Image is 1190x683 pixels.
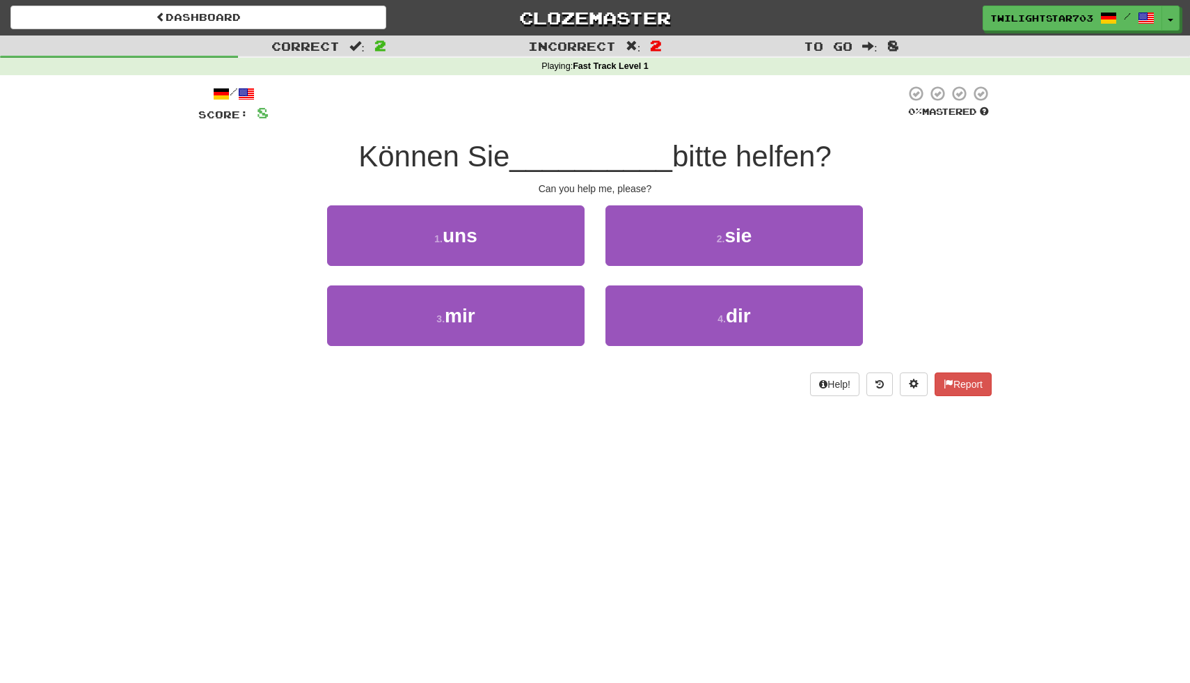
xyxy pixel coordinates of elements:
[407,6,783,30] a: Clozemaster
[198,182,992,196] div: Can you help me, please?
[908,106,922,117] span: 0 %
[509,140,672,173] span: __________
[443,225,477,246] span: uns
[271,39,340,53] span: Correct
[935,372,992,396] button: Report
[198,85,269,102] div: /
[810,372,859,396] button: Help!
[804,39,852,53] span: To go
[434,233,443,244] small: 1 .
[327,285,585,346] button: 3.mir
[983,6,1162,31] a: TwilightStar7034 /
[358,140,509,173] span: Können Sie
[436,313,445,324] small: 3 .
[726,305,751,327] span: dir
[573,61,649,71] strong: Fast Track Level 1
[717,313,726,324] small: 4 .
[327,205,585,266] button: 1.uns
[605,205,863,266] button: 2.sie
[10,6,386,29] a: Dashboard
[650,37,662,54] span: 2
[672,140,832,173] span: bitte helfen?
[198,109,248,120] span: Score:
[626,40,641,52] span: :
[866,372,893,396] button: Round history (alt+y)
[257,104,269,121] span: 8
[374,37,386,54] span: 2
[990,12,1093,24] span: TwilightStar7034
[445,305,475,327] span: mir
[1124,11,1131,21] span: /
[905,106,992,118] div: Mastered
[717,233,725,244] small: 2 .
[349,40,365,52] span: :
[605,285,863,346] button: 4.dir
[887,37,899,54] span: 8
[528,39,616,53] span: Incorrect
[724,225,752,246] span: sie
[862,40,878,52] span: :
